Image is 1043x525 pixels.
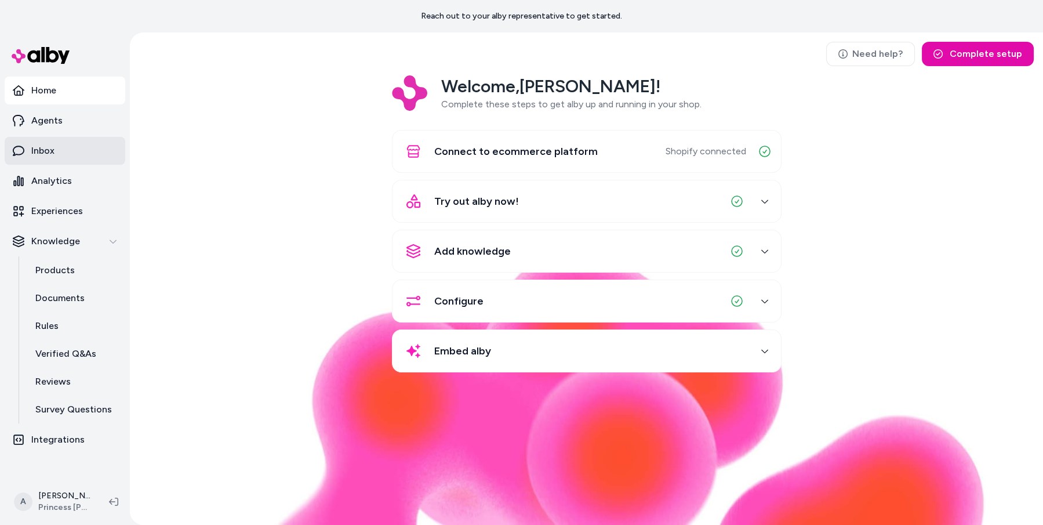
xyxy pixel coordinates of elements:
[5,227,125,255] button: Knowledge
[35,291,85,305] p: Documents
[922,42,1034,66] button: Complete setup
[24,284,125,312] a: Documents
[434,243,511,259] span: Add knowledge
[5,107,125,135] a: Agents
[31,433,85,447] p: Integrations
[399,137,774,165] button: Connect to ecommerce platformShopify connected
[399,237,774,265] button: Add knowledge
[5,137,125,165] a: Inbox
[399,187,774,215] button: Try out alby now!
[399,337,774,365] button: Embed alby
[5,167,125,195] a: Analytics
[31,84,56,97] p: Home
[24,312,125,340] a: Rules
[24,256,125,284] a: Products
[421,10,622,22] p: Reach out to your alby representative to get started.
[5,77,125,104] a: Home
[31,204,83,218] p: Experiences
[35,347,96,361] p: Verified Q&As
[24,340,125,368] a: Verified Q&As
[35,403,112,417] p: Survey Questions
[826,42,915,66] a: Need help?
[441,75,702,97] h2: Welcome, [PERSON_NAME] !
[35,375,71,389] p: Reviews
[434,193,519,209] span: Try out alby now!
[35,319,59,333] p: Rules
[5,426,125,454] a: Integrations
[31,114,63,128] p: Agents
[7,483,100,520] button: A[PERSON_NAME]Princess [PERSON_NAME] USA
[31,234,80,248] p: Knowledge
[38,502,90,513] span: Princess [PERSON_NAME] USA
[441,99,702,110] span: Complete these steps to get alby up and running in your shop.
[392,75,427,111] img: Logo
[31,144,54,158] p: Inbox
[666,144,746,158] span: Shopify connected
[24,368,125,396] a: Reviews
[434,143,598,160] span: Connect to ecommerce platform
[31,174,72,188] p: Analytics
[434,343,491,359] span: Embed alby
[434,293,484,309] span: Configure
[5,197,125,225] a: Experiences
[12,47,70,64] img: alby Logo
[399,287,774,315] button: Configure
[24,396,125,423] a: Survey Questions
[38,490,90,502] p: [PERSON_NAME]
[35,263,75,277] p: Products
[14,493,32,511] span: A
